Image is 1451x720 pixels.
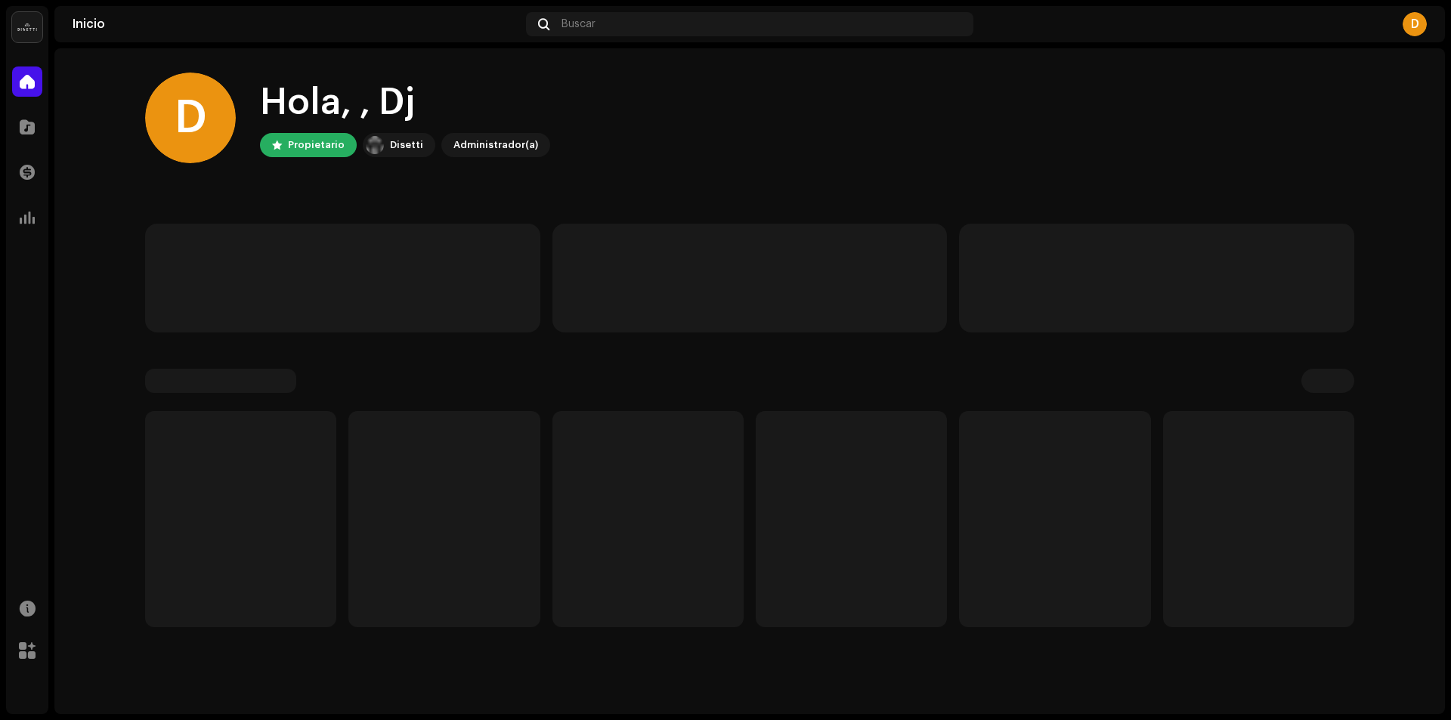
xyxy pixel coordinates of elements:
span: Buscar [562,18,596,30]
div: Disetti [390,136,423,154]
img: 02a7c2d3-3c89-4098-b12f-2ff2945c95ee [366,136,384,154]
div: D [145,73,236,163]
div: Hola, , Dj [260,79,550,127]
img: 02a7c2d3-3c89-4098-b12f-2ff2945c95ee [12,12,42,42]
div: Propietario [288,136,345,154]
div: Administrador(a) [453,136,538,154]
div: D [1403,12,1427,36]
div: Inicio [73,18,520,30]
